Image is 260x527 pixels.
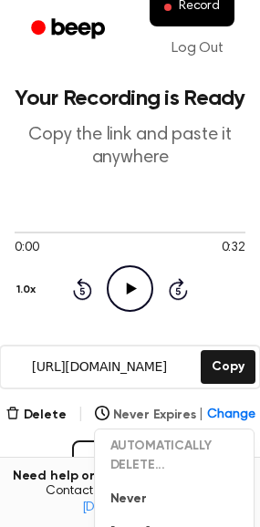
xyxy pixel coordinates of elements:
h1: Your Recording is Ready [15,88,245,109]
button: Copy [201,350,255,384]
span: | [78,404,84,426]
button: Never Expires|Change [95,406,255,425]
button: 1.0x [15,274,42,305]
span: | [199,406,203,425]
a: Log Out [153,26,242,70]
p: Copy the link and paste it anywhere [15,124,245,170]
span: 0:00 [15,239,38,258]
a: Beep [18,12,121,47]
span: Contact us [11,484,249,516]
a: [EMAIL_ADDRESS][DOMAIN_NAME] [82,485,214,514]
span: 0:32 [222,239,245,258]
span: Change [207,406,255,425]
button: Never [96,482,255,516]
button: Delete [5,406,67,425]
button: AUTOMATICALLY DELETE... [96,429,255,482]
